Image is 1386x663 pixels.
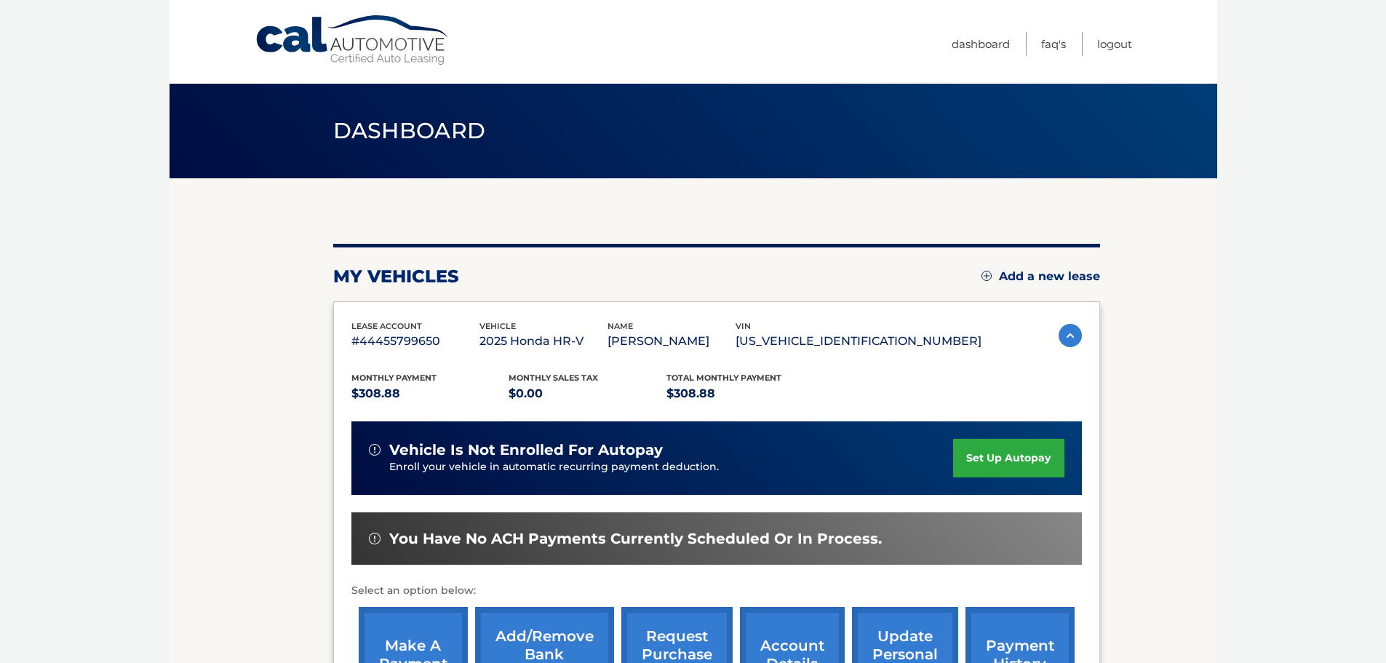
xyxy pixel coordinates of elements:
span: vin [736,321,751,331]
p: [US_VEHICLE_IDENTIFICATION_NUMBER] [736,331,981,352]
span: Monthly Payment [351,373,437,383]
span: name [608,321,633,331]
a: Add a new lease [981,269,1100,284]
p: Enroll your vehicle in automatic recurring payment deduction. [389,459,954,475]
span: Dashboard [333,117,486,144]
span: Monthly sales Tax [509,373,598,383]
span: Total Monthly Payment [666,373,781,383]
a: Dashboard [952,32,1010,56]
p: Select an option below: [351,582,1082,600]
a: Cal Automotive [255,15,451,66]
span: vehicle [479,321,516,331]
h2: my vehicles [333,266,459,287]
p: $0.00 [509,384,666,404]
img: add.svg [981,271,992,281]
a: FAQ's [1041,32,1066,56]
img: accordion-active.svg [1059,324,1082,347]
a: set up autopay [953,439,1064,477]
a: Logout [1097,32,1132,56]
span: lease account [351,321,422,331]
p: $308.88 [666,384,824,404]
p: $308.88 [351,384,509,404]
p: 2025 Honda HR-V [479,331,608,352]
img: alert-white.svg [369,533,381,544]
span: You have no ACH payments currently scheduled or in process. [389,530,882,548]
span: vehicle is not enrolled for autopay [389,441,663,459]
p: [PERSON_NAME] [608,331,736,352]
p: #44455799650 [351,331,479,352]
img: alert-white.svg [369,444,381,456]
